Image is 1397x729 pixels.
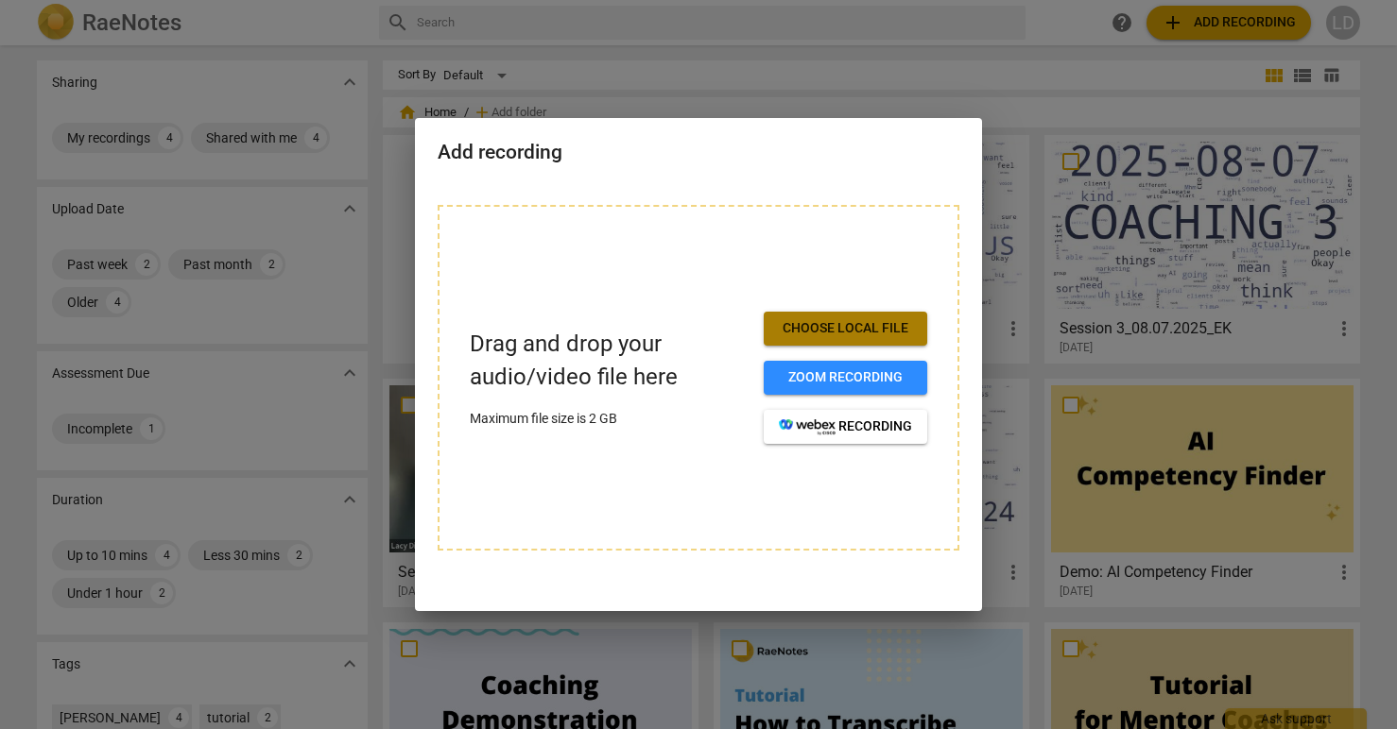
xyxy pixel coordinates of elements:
h2: Add recording [438,141,959,164]
span: Zoom recording [779,368,912,387]
span: recording [779,417,912,436]
p: Maximum file size is 2 GB [470,409,749,429]
button: recording [764,410,927,444]
p: Drag and drop your audio/video file here [470,328,749,394]
button: Zoom recording [764,361,927,395]
span: Choose local file [779,319,912,338]
button: Choose local file [764,312,927,346]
